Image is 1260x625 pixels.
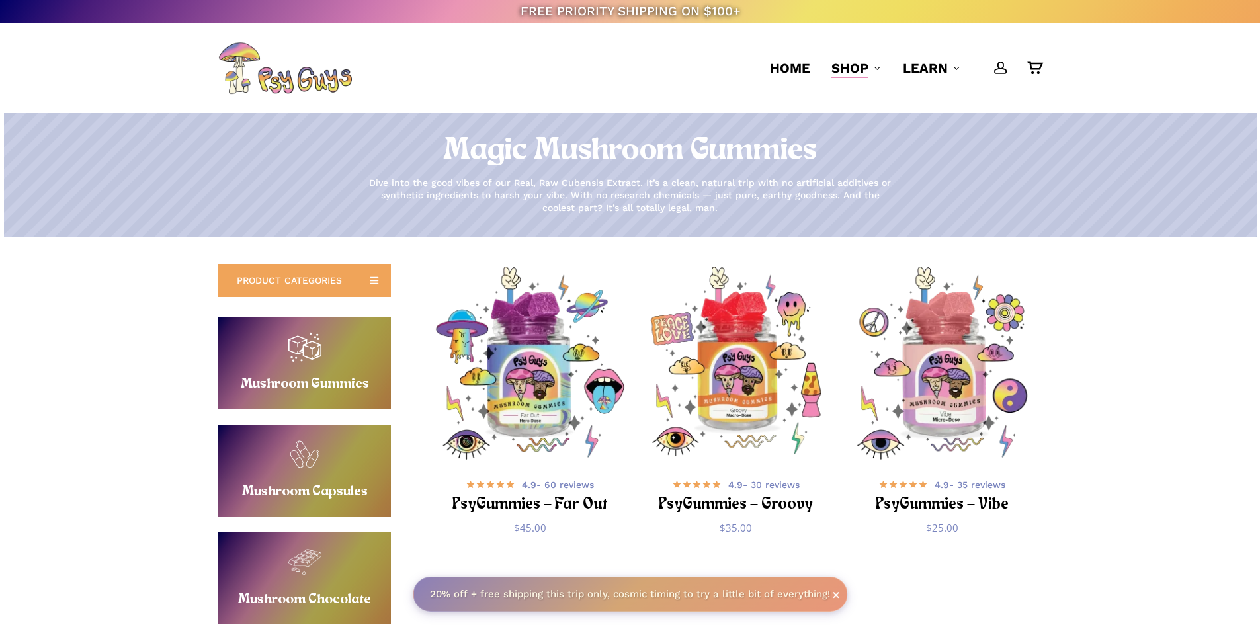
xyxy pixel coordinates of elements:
[903,59,961,77] a: Learn
[656,493,817,517] h2: PsyGummies – Groovy
[1027,61,1042,75] a: Cart
[514,521,520,534] span: $
[845,267,1039,460] img: Psychedelic mushroom gummies with vibrant icons and symbols.
[450,493,610,517] h2: PsyGummies – Far Out
[832,587,840,601] span: ×
[433,267,627,460] img: Psychedelic mushroom gummies in a colorful jar.
[935,479,949,490] b: 4.9
[640,267,833,460] img: Psychedelic mushroom gummies jar with colorful designs.
[450,476,610,511] a: 4.9- 60 reviews PsyGummies – Far Out
[770,59,810,77] a: Home
[522,479,536,490] b: 4.9
[831,60,868,76] span: Shop
[656,476,817,511] a: 4.9- 30 reviews PsyGummies – Groovy
[430,588,830,600] strong: 20% off + free shipping this trip only, cosmic timing to try a little bit of everything!
[926,521,932,534] span: $
[845,267,1039,460] a: PsyGummies - Vibe
[720,521,726,534] span: $
[237,274,342,287] span: PRODUCT CATEGORIES
[218,264,391,297] a: PRODUCT CATEGORIES
[720,521,752,534] bdi: 35.00
[862,493,1023,517] h2: PsyGummies – Vibe
[926,521,958,534] bdi: 25.00
[366,177,895,214] p: Dive into the good vibes of our Real, Raw Cubensis Extract. It’s a clean, natural trip with no ar...
[218,42,352,95] img: PsyGuys
[728,478,800,491] span: - 30 reviews
[728,479,743,490] b: 4.9
[759,23,1042,113] nav: Main Menu
[522,478,594,491] span: - 60 reviews
[770,60,810,76] span: Home
[640,267,833,460] a: PsyGummies - Groovy
[514,521,546,534] bdi: 45.00
[862,476,1023,511] a: 4.9- 35 reviews PsyGummies – Vibe
[433,267,627,460] a: PsyGummies - Far Out
[935,478,1005,491] span: - 35 reviews
[831,59,882,77] a: Shop
[903,60,948,76] span: Learn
